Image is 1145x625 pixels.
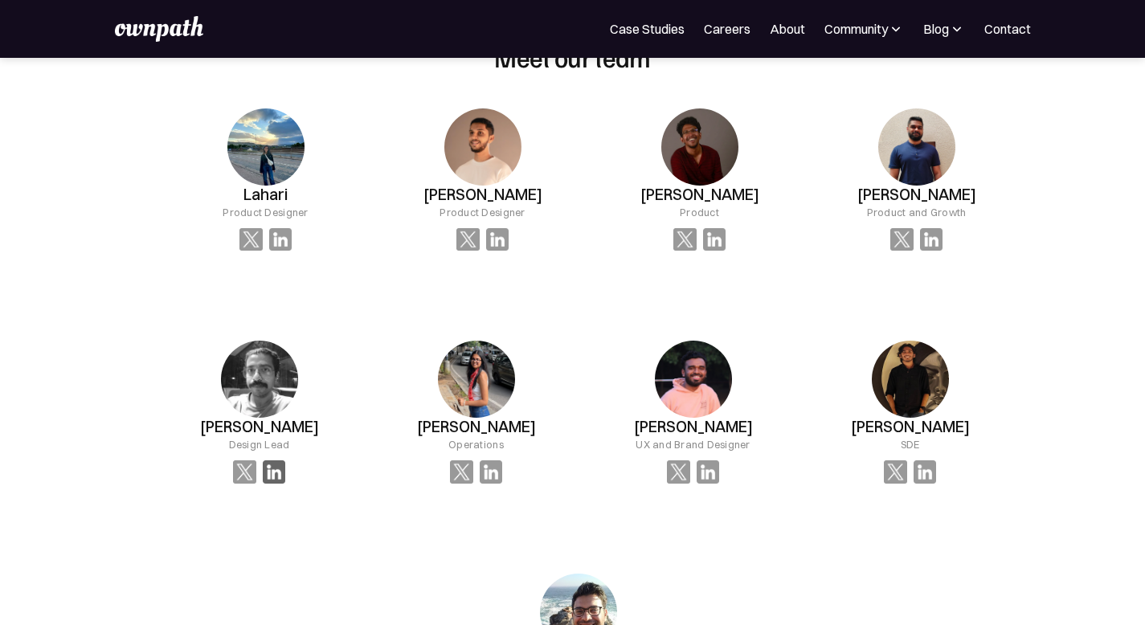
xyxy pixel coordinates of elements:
[243,186,288,204] h3: Lahari
[640,186,759,204] h3: [PERSON_NAME]
[770,19,805,39] a: About
[680,204,719,220] div: Product
[984,19,1031,39] a: Contact
[440,204,525,220] div: Product Designer
[824,19,904,39] div: Community
[901,436,920,452] div: SDE
[704,19,750,39] a: Careers
[417,418,536,436] h3: [PERSON_NAME]
[851,418,970,436] h3: [PERSON_NAME]
[494,42,651,72] h2: Meet our team
[610,19,685,39] a: Case Studies
[423,186,542,204] h3: [PERSON_NAME]
[229,436,290,452] div: Design Lead
[636,436,750,452] div: UX and Brand Designer
[923,19,949,39] div: Blog
[857,186,976,204] h3: [PERSON_NAME]
[923,19,965,39] div: Blog
[634,418,753,436] h3: [PERSON_NAME]
[867,204,967,220] div: Product and Growth
[824,19,888,39] div: Community
[223,204,308,220] div: Product Designer
[200,418,319,436] h3: [PERSON_NAME]
[448,436,504,452] div: Operations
